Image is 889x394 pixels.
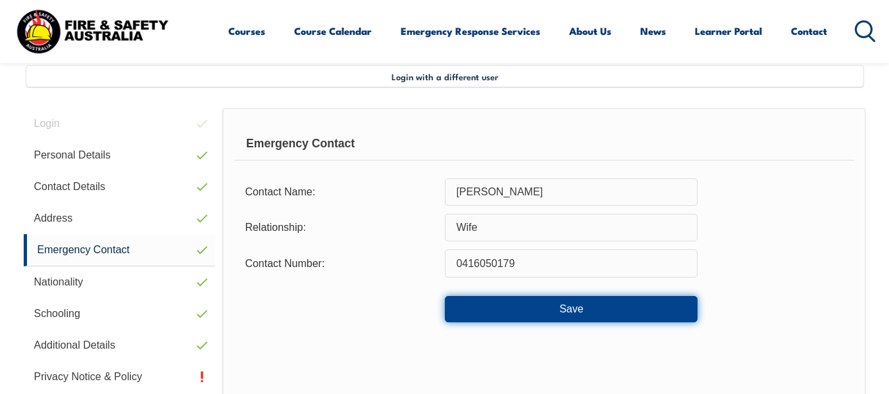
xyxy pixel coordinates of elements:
[24,234,216,266] a: Emergency Contact
[24,298,216,330] a: Schooling
[234,215,445,240] div: Relationship:
[24,330,216,361] a: Additional Details
[24,139,216,171] a: Personal Details
[445,296,698,322] button: Save
[234,128,853,160] div: Emergency Contact
[695,15,762,47] a: Learner Portal
[24,171,216,203] a: Contact Details
[24,266,216,298] a: Nationality
[294,15,372,47] a: Course Calendar
[234,180,445,205] div: Contact Name:
[569,15,611,47] a: About Us
[24,361,216,393] a: Privacy Notice & Policy
[234,251,445,276] div: Contact Number:
[228,15,265,47] a: Courses
[791,15,827,47] a: Contact
[640,15,666,47] a: News
[392,71,498,82] span: Login with a different user
[401,15,540,47] a: Emergency Response Services
[24,203,216,234] a: Address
